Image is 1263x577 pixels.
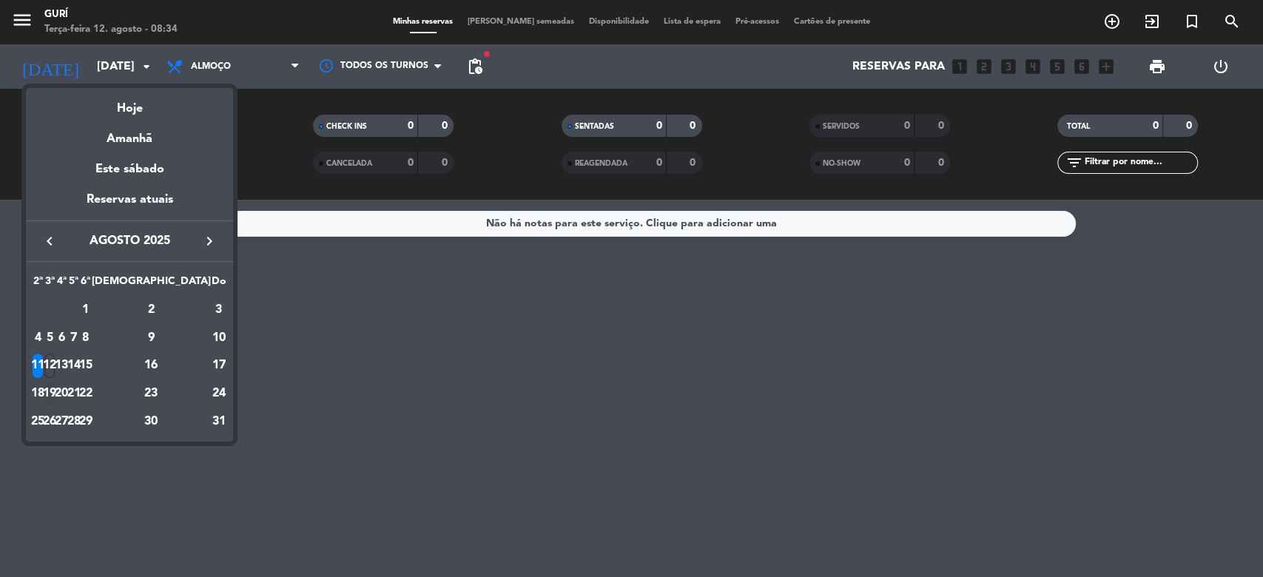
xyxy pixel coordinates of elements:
div: 25 [33,409,44,434]
div: 27 [56,409,67,434]
div: 21 [68,381,79,406]
td: 3 de agosto de 2025 [211,296,227,324]
td: 10 de agosto de 2025 [211,324,227,352]
td: 20 de agosto de 2025 [55,379,67,408]
div: 29 [80,409,91,434]
div: 17 [212,354,226,379]
td: 26 de agosto de 2025 [44,408,55,436]
div: 14 [68,354,79,379]
td: AGO [32,296,80,324]
td: 22 de agosto de 2025 [80,379,92,408]
td: 13 de agosto de 2025 [55,352,67,380]
td: 6 de agosto de 2025 [55,324,67,352]
td: 28 de agosto de 2025 [67,408,79,436]
td: 7 de agosto de 2025 [67,324,79,352]
td: 14 de agosto de 2025 [67,352,79,380]
td: 2 de agosto de 2025 [92,296,211,324]
div: 8 [80,325,91,351]
div: Amanhã [26,118,233,149]
div: 23 [98,381,205,406]
td: 1 de agosto de 2025 [80,296,92,324]
div: 16 [98,354,205,379]
td: 15 de agosto de 2025 [80,352,92,380]
td: 8 de agosto de 2025 [80,324,92,352]
td: 25 de agosto de 2025 [32,408,44,436]
div: 10 [212,325,226,351]
div: 22 [80,381,91,406]
div: 15 [80,354,91,379]
div: 5 [44,325,55,351]
div: 18 [33,381,44,406]
td: 9 de agosto de 2025 [92,324,211,352]
button: keyboard_arrow_right [196,232,223,251]
td: 31 de agosto de 2025 [211,408,227,436]
div: 4 [33,325,44,351]
span: agosto 2025 [63,232,196,251]
div: Hoje [26,88,233,118]
div: 20 [56,381,67,406]
div: Reservas atuais [26,190,233,220]
th: Terça-feira [44,273,55,296]
td: 27 de agosto de 2025 [55,408,67,436]
td: 18 de agosto de 2025 [32,379,44,408]
td: 23 de agosto de 2025 [92,379,211,408]
th: Quinta-feira [67,273,79,296]
div: 12 [44,354,55,379]
i: keyboard_arrow_right [201,232,218,250]
td: 4 de agosto de 2025 [32,324,44,352]
div: 26 [44,409,55,434]
td: 24 de agosto de 2025 [211,379,227,408]
button: keyboard_arrow_left [36,232,63,251]
div: 19 [44,381,55,406]
td: 5 de agosto de 2025 [44,324,55,352]
div: 30 [98,409,205,434]
div: 13 [56,354,67,379]
div: 11 [33,354,44,379]
div: 28 [68,409,79,434]
td: 11 de agosto de 2025 [32,352,44,380]
th: Sábado [92,273,211,296]
td: 19 de agosto de 2025 [44,379,55,408]
td: 17 de agosto de 2025 [211,352,227,380]
td: 30 de agosto de 2025 [92,408,211,436]
th: Segunda-feira [32,273,44,296]
div: 7 [68,325,79,351]
div: 2 [98,297,205,323]
div: Este sábado [26,149,233,190]
th: Sexta-feira [80,273,92,296]
td: 16 de agosto de 2025 [92,352,211,380]
td: 21 de agosto de 2025 [67,379,79,408]
td: 29 de agosto de 2025 [80,408,92,436]
div: 24 [212,381,226,406]
div: 6 [56,325,67,351]
div: 1 [80,297,91,323]
div: 31 [212,409,226,434]
td: 12 de agosto de 2025 [44,352,55,380]
th: Quarta-feira [55,273,67,296]
div: 3 [212,297,226,323]
div: 9 [98,325,205,351]
i: keyboard_arrow_left [41,232,58,250]
th: Domingo [211,273,227,296]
